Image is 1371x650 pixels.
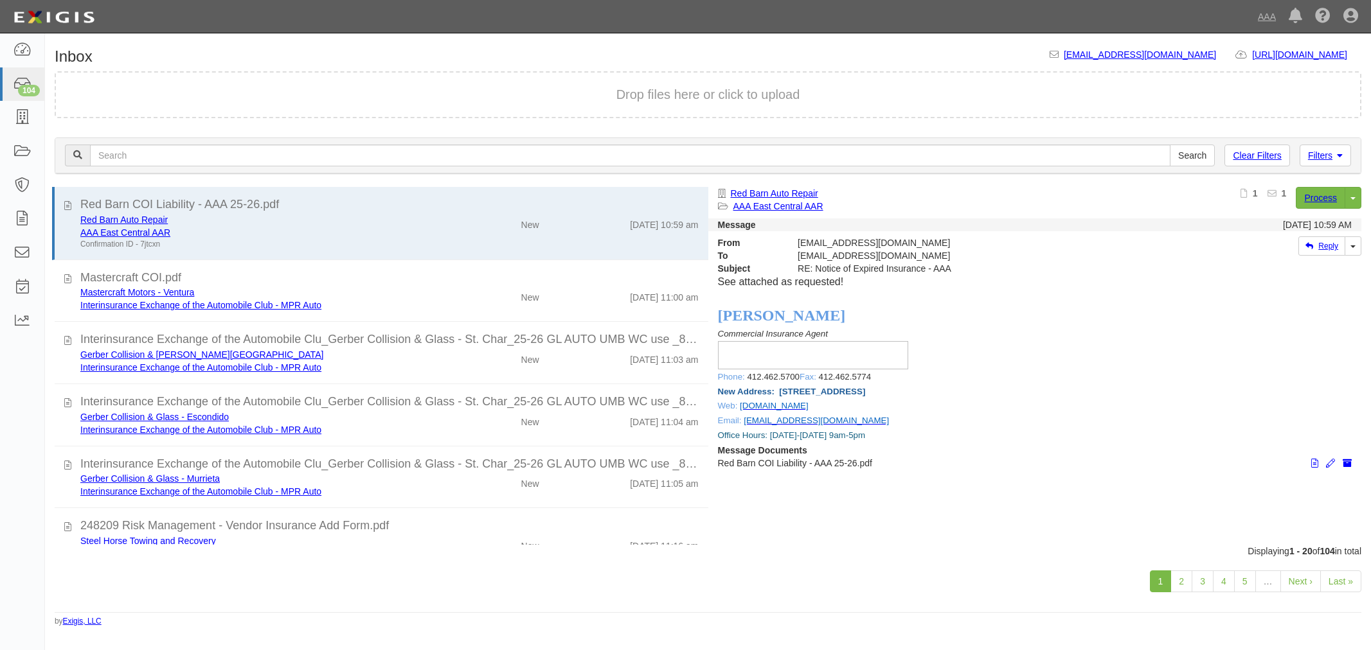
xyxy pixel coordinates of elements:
[80,300,321,310] a: Interinsurance Exchange of the Automobile Club - MPR Auto
[80,412,229,422] a: Gerber Collision & Glass - Escondido
[630,410,698,428] div: [DATE] 11:04 am
[1300,145,1351,166] a: Filters
[55,48,93,65] h1: Inbox
[1170,570,1192,592] a: 2
[80,197,699,213] div: Red Barn COI Liability - AAA 25-26.pdf
[80,287,194,297] a: Mastercraft Motors - Ventura
[718,220,756,230] strong: Message
[1311,459,1318,468] i: View
[718,445,807,455] strong: Message Documents
[80,486,321,496] a: Interinsurance Exchange of the Automobile Club - MPR Auto
[1298,236,1345,256] a: Reply
[718,401,738,410] span: Web:
[800,372,816,382] span: Fax:
[1213,570,1235,592] a: 4
[80,425,321,435] a: Interinsurance Exchange of the Automobile Club - MPR Auto
[1234,570,1256,592] a: 5
[1289,546,1313,556] b: 1 - 20
[630,472,698,490] div: [DATE] 11:05 am
[1170,145,1215,166] input: Search
[80,227,170,238] a: AAA East Central AAR
[744,416,889,425] a: [EMAIL_ADDRESS][DOMAIN_NAME]
[80,226,433,239] div: AAA East Central AAR
[521,534,539,552] div: New
[733,201,823,211] a: AAA East Central AAR
[80,536,216,546] a: Steel Horse Towing and Recovery
[708,249,789,262] strong: To
[63,617,102,626] a: Exigis, LLC
[80,456,699,473] div: Interinsurance Exchange of the Automobile Clu_Gerber Collision & Glass - St. Char_25-26 GL AUTO U...
[718,387,866,396] span: New Address: [STREET_ADDRESS]
[718,430,866,440] span: Office Hours: [DATE]-[DATE] 9am-5pm
[521,286,539,304] div: New
[1315,9,1331,24] i: Help Center - Complianz
[80,239,433,250] div: Confirmation ID - 7jtcxn
[718,307,846,324] span: [PERSON_NAME]
[788,236,1188,249] div: [EMAIL_ADDRESS][DOMAIN_NAME]
[1343,459,1352,468] i: Archive document
[80,213,433,226] div: Red Barn Auto Repair
[616,85,800,104] button: Drop files here or click to upload
[1251,4,1282,30] a: AAA
[1280,570,1321,592] a: Next ›
[747,372,871,382] span: 412.462.5700 412.462.5774
[80,286,433,299] div: Mastercraft Motors - Ventura
[708,236,789,249] strong: From
[1282,188,1287,198] b: 1
[521,213,539,231] div: New
[80,534,433,547] div: Steel Horse Towing and Recovery
[80,472,433,485] div: Gerber Collision & Glass - Murrieta
[740,401,809,410] a: [DOMAIN_NAME]
[718,372,745,382] span: Phone:
[521,472,539,490] div: New
[1224,145,1289,166] a: Clear Filters
[1252,49,1361,60] a: [URL][DOMAIN_NAME]
[80,518,699,534] div: 248209 Risk Management - Vendor Insurance Add Form.pdf
[80,485,433,498] div: Interinsurance Exchange of the Automobile Club - MPR Auto
[1283,218,1352,231] div: [DATE] 10:59 AM
[718,416,742,425] span: Email:
[80,299,433,312] div: Interinsurance Exchange of the Automobile Club - MPR Auto
[630,213,698,231] div: [DATE] 10:59 am
[80,331,699,348] div: Interinsurance Exchange of the Automobile Clu_Gerber Collision & Glass - St. Char_25-26 GL AUTO U...
[630,348,698,366] div: [DATE] 11:03 am
[718,275,1352,290] p: See attached as requested!
[788,262,1188,275] div: RE: Notice of Expired Insurance - AAA
[80,215,168,225] a: Red Barn Auto Repair
[80,473,220,484] a: Gerber Collision & Glass - Murrieta
[80,362,321,373] a: Interinsurance Exchange of the Automobile Club - MPR Auto
[1320,546,1334,556] b: 104
[80,423,433,436] div: Interinsurance Exchange of the Automobile Club - MPR Auto
[80,394,699,410] div: Interinsurance Exchange of the Automobile Clu_Gerber Collision & Glass - St. Char_25-26 GL AUTO U...
[1192,570,1214,592] a: 3
[1064,49,1216,60] a: [EMAIL_ADDRESS][DOMAIN_NAME]
[80,349,323,360] a: Gerber Collision & [PERSON_NAME][GEOGRAPHIC_DATA]
[521,410,539,428] div: New
[10,6,98,29] img: logo-5460c22ac91f19d4615b14bd174203de0afe785f0fc80cf4dbbc73dc1793850b.png
[18,85,40,96] div: 104
[1253,188,1258,198] b: 1
[90,145,1170,166] input: Search
[708,262,789,275] strong: Subject
[80,348,433,361] div: Gerber Collision & Glass - Moreno Valley
[630,534,698,552] div: [DATE] 11:16 am
[1326,459,1335,468] i: Edit document
[1150,570,1172,592] a: 1
[718,457,1352,470] p: Red Barn COI Liability - AAA 25-26.pdf
[1296,187,1345,209] a: Process
[55,616,102,627] small: by
[1320,570,1361,592] a: Last »
[788,249,1188,262] div: agreement-t9pymf@ace.complianz.com
[80,270,699,286] div: Mastercraft COI.pdf
[521,348,539,366] div: New
[718,329,828,338] span: Commercial Insurance Agent
[1255,570,1281,592] a: …
[45,545,1371,558] div: Displaying of in total
[80,410,433,423] div: Gerber Collision & Glass - Escondido
[80,361,433,374] div: Interinsurance Exchange of the Automobile Club - MPR Auto
[630,286,698,304] div: [DATE] 11:00 am
[731,188,818,198] a: Red Barn Auto Repair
